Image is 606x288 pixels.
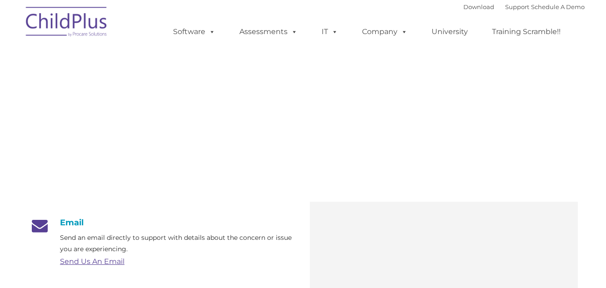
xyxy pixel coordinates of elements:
[60,232,296,255] p: Send an email directly to support with details about the concern or issue you are experiencing.
[463,3,494,10] a: Download
[313,23,347,41] a: IT
[230,23,307,41] a: Assessments
[353,23,417,41] a: Company
[164,23,224,41] a: Software
[21,0,112,46] img: ChildPlus by Procare Solutions
[422,23,477,41] a: University
[28,218,296,228] h4: Email
[505,3,529,10] a: Support
[483,23,570,41] a: Training Scramble!!
[463,3,585,10] font: |
[60,257,124,266] a: Send Us An Email
[531,3,585,10] a: Schedule A Demo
